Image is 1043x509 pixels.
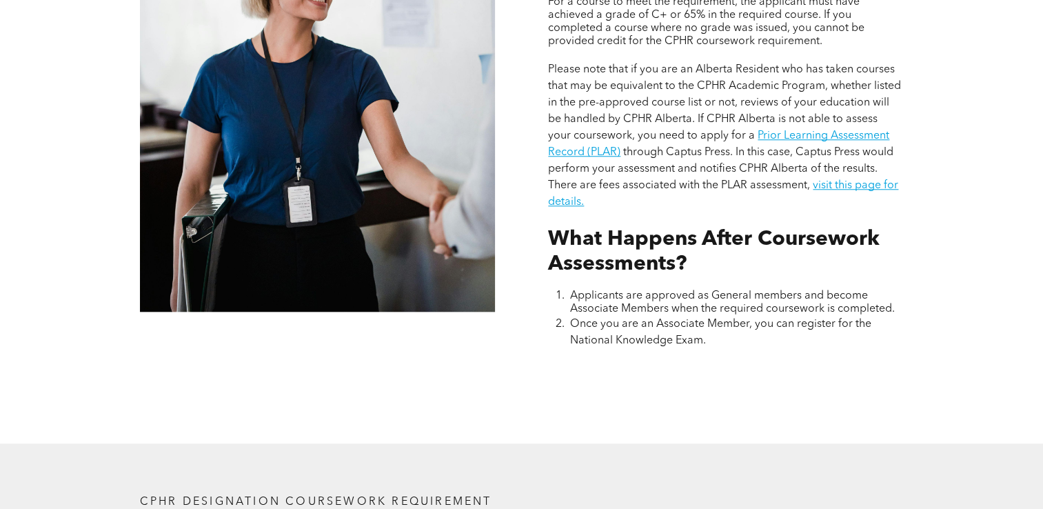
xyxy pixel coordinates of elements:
a: Prior Learning Assessment Record (PLAR) [548,130,889,158]
span: Applicants are approved as General members and become Associate Members when the required coursew... [570,290,895,315]
a: visit this page for details. [548,180,898,208]
span: through Captus Press. In this case, Captus Press would perform your assessment and notifies CPHR ... [548,147,893,191]
span: Please note that if you are an Alberta Resident who has taken courses that may be equivalent to t... [548,64,901,141]
span: Once you are an Associate Member, you can register for the National Knowledge Exam. [570,319,871,346]
span: What Happens After Coursework Assessments? [548,229,880,275]
span: CPHR DESIGNATION COURSEWORK REQUIREMENT [140,497,492,508]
